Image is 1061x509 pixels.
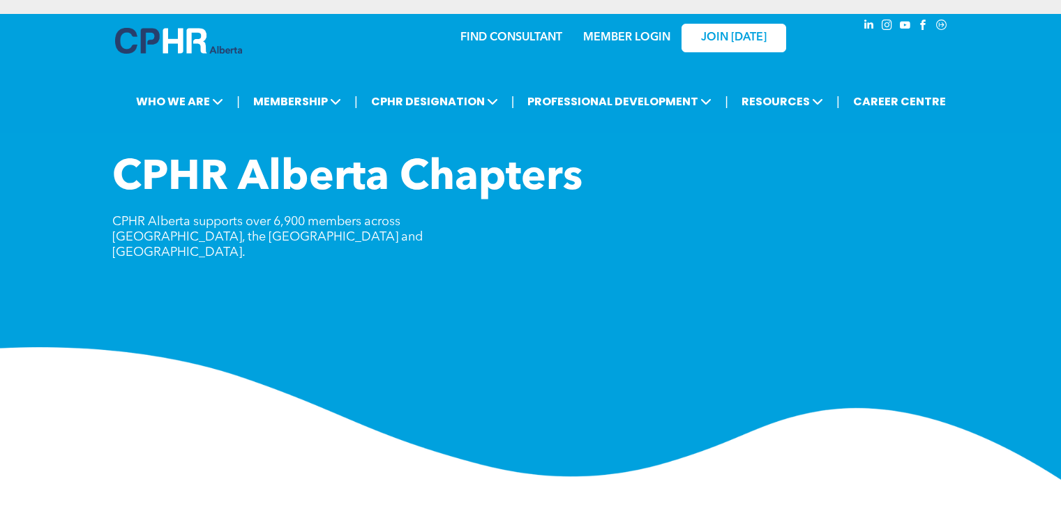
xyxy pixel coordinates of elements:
[849,89,950,114] a: CAREER CENTRE
[880,17,895,36] a: instagram
[112,158,582,199] span: CPHR Alberta Chapters
[682,24,786,52] a: JOIN [DATE]
[861,17,877,36] a: linkedin
[701,31,767,45] span: JOIN [DATE]
[236,87,240,116] li: |
[511,87,515,116] li: |
[583,32,670,43] a: MEMBER LOGIN
[725,87,728,116] li: |
[737,89,827,114] span: RESOURCES
[367,89,502,114] span: CPHR DESIGNATION
[836,87,840,116] li: |
[898,17,913,36] a: youtube
[916,17,931,36] a: facebook
[460,32,562,43] a: FIND CONSULTANT
[132,89,227,114] span: WHO WE ARE
[354,87,358,116] li: |
[523,89,716,114] span: PROFESSIONAL DEVELOPMENT
[934,17,949,36] a: Social network
[112,215,423,259] span: CPHR Alberta supports over 6,900 members across [GEOGRAPHIC_DATA], the [GEOGRAPHIC_DATA] and [GEO...
[249,89,345,114] span: MEMBERSHIP
[115,28,242,54] img: A blue and white logo for cp alberta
